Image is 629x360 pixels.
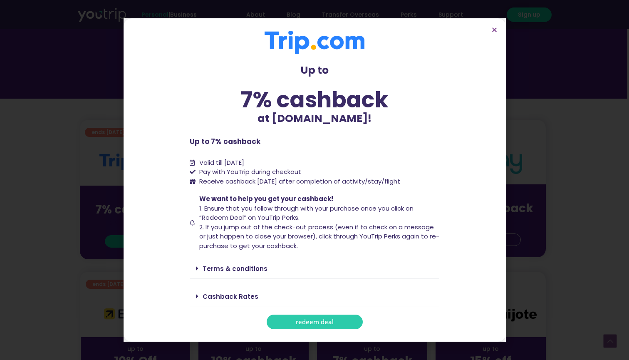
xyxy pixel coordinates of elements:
[203,264,267,273] a: Terms & conditions
[203,292,258,301] a: Cashback Rates
[199,194,333,203] span: We want to help you get your cashback!
[199,158,244,167] span: Valid till [DATE]
[190,111,439,127] p: at [DOMAIN_NAME]!
[190,287,439,306] div: Cashback Rates
[190,137,260,146] b: Up to 7% cashback
[199,177,400,186] span: Receive cashback [DATE] after completion of activity/stay/flight
[190,259,439,278] div: Terms & conditions
[199,204,414,222] span: 1. Ensure that you follow through with your purchase once you click on “Redeem Deal” on YouTrip P...
[491,27,498,33] a: Close
[190,89,439,111] div: 7% cashback
[296,319,334,325] span: redeem deal
[197,167,301,177] span: Pay with YouTrip during checkout
[267,315,363,329] a: redeem deal
[190,62,439,78] p: Up to
[199,223,439,250] span: 2. If you jump out of the check-out process (even if to check on a message or just happen to clos...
